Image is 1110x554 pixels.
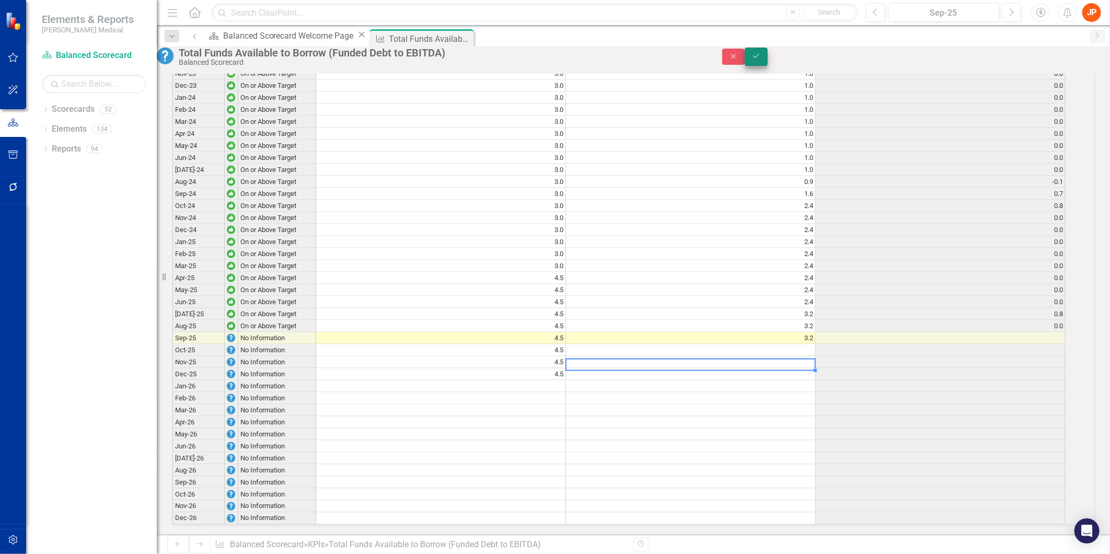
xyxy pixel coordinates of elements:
[172,465,225,477] td: Aug-26
[316,308,566,320] td: 4.5
[5,12,24,30] img: ClearPoint Strategy
[227,466,235,475] img: EPrye+mTK9pvt+TU27aWpTKctATH3YPfOpp6JwpcOnVRu8ICjoSzQQ4ga9ifFOM3l6IArfXMrAt88bUovrqVHL8P7rjhUPFG0...
[238,248,316,260] td: On or Above Target
[316,320,566,332] td: 4.5
[389,32,471,45] div: Total Funds Available to Borrow (Funded Debt to EBITDA)
[316,68,566,80] td: 3.0
[316,284,566,296] td: 4.5
[816,248,1066,260] td: 0.0
[227,310,235,318] img: wc+mapt77TOUwAAAABJRU5ErkJggg==
[227,418,235,426] img: EPrye+mTK9pvt+TU27aWpTKctATH3YPfOpp6JwpcOnVRu8ICjoSzQQ4ga9ifFOM3l6IArfXMrAt88bUovrqVHL8P7rjhUPFG0...
[227,394,235,402] img: EPrye+mTK9pvt+TU27aWpTKctATH3YPfOpp6JwpcOnVRu8ICjoSzQQ4ga9ifFOM3l6IArfXMrAt88bUovrqVHL8P7rjhUPFG0...
[172,80,225,92] td: Dec-23
[566,140,816,152] td: 1.0
[227,190,235,198] img: wc+mapt77TOUwAAAABJRU5ErkJggg==
[172,224,225,236] td: Dec-24
[238,104,316,116] td: On or Above Target
[566,164,816,176] td: 1.0
[179,47,701,59] div: Total Funds Available to Borrow (Funded Debt to EBITDA)
[566,260,816,272] td: 2.4
[566,200,816,212] td: 2.4
[227,226,235,234] img: wc+mapt77TOUwAAAABJRU5ErkJggg==
[238,320,316,332] td: On or Above Target
[238,356,316,368] td: No Information
[892,7,996,19] div: Sep-25
[172,501,225,513] td: Nov-26
[316,116,566,128] td: 3.0
[803,5,855,20] button: Search
[816,116,1066,128] td: 0.0
[86,144,103,153] div: 94
[227,154,235,162] img: wc+mapt77TOUwAAAABJRU5ErkJggg==
[238,128,316,140] td: On or Above Target
[816,200,1066,212] td: 0.8
[227,214,235,222] img: wc+mapt77TOUwAAAABJRU5ErkJggg==
[172,405,225,417] td: Mar-26
[816,308,1066,320] td: 0.8
[52,103,95,116] a: Scorecards
[172,489,225,501] td: Oct-26
[816,176,1066,188] td: -0.1
[172,453,225,465] td: [DATE]-26
[316,236,566,248] td: 3.0
[566,248,816,260] td: 2.4
[566,68,816,80] td: 1.0
[230,539,304,549] a: Balanced Scorecard
[329,539,541,549] div: Total Funds Available to Borrow (Funded Debt to EBITDA)
[816,152,1066,164] td: 0.0
[172,417,225,429] td: Apr-26
[172,393,225,405] td: Feb-26
[816,188,1066,200] td: 0.7
[227,406,235,414] img: EPrye+mTK9pvt+TU27aWpTKctATH3YPfOpp6JwpcOnVRu8ICjoSzQQ4ga9ifFOM3l6IArfXMrAt88bUovrqVHL8P7rjhUPFG0...
[1074,518,1100,544] div: Open Intercom Messenger
[227,382,235,390] img: EPrye+mTK9pvt+TU27aWpTKctATH3YPfOpp6JwpcOnVRu8ICjoSzQQ4ga9ifFOM3l6IArfXMrAt88bUovrqVHL8P7rjhUPFG0...
[238,212,316,224] td: On or Above Target
[238,272,316,284] td: On or Above Target
[566,320,816,332] td: 3.2
[100,105,117,114] div: 52
[238,489,316,501] td: No Information
[816,92,1066,104] td: 0.0
[227,442,235,451] img: EPrye+mTK9pvt+TU27aWpTKctATH3YPfOpp6JwpcOnVRu8ICjoSzQQ4ga9ifFOM3l6IArfXMrAt88bUovrqVHL8P7rjhUPFG0...
[227,250,235,258] img: wc+mapt77TOUwAAAABJRU5ErkJggg==
[566,236,816,248] td: 2.4
[172,68,225,80] td: Nov-23
[316,296,566,308] td: 4.5
[172,429,225,441] td: May-26
[238,501,316,513] td: No Information
[566,308,816,320] td: 3.2
[316,212,566,224] td: 3.0
[227,118,235,126] img: wc+mapt77TOUwAAAABJRU5ErkJggg==
[227,502,235,511] img: EPrye+mTK9pvt+TU27aWpTKctATH3YPfOpp6JwpcOnVRu8ICjoSzQQ4ga9ifFOM3l6IArfXMrAt88bUovrqVHL8P7rjhUPFG0...
[818,8,840,16] span: Search
[816,236,1066,248] td: 0.0
[227,82,235,90] img: wc+mapt77TOUwAAAABJRU5ErkJggg==
[172,236,225,248] td: Jan-25
[238,176,316,188] td: On or Above Target
[238,513,316,525] td: No Information
[227,70,235,78] img: wc+mapt77TOUwAAAABJRU5ErkJggg==
[172,260,225,272] td: Mar-25
[238,380,316,393] td: No Information
[227,274,235,282] img: wc+mapt77TOUwAAAABJRU5ErkJggg==
[238,332,316,344] td: No Information
[172,140,225,152] td: May-24
[316,176,566,188] td: 3.0
[52,123,87,135] a: Elements
[42,50,146,62] a: Balanced Scorecard
[227,490,235,499] img: EPrye+mTK9pvt+TU27aWpTKctATH3YPfOpp6JwpcOnVRu8ICjoSzQQ4ga9ifFOM3l6IArfXMrAt88bUovrqVHL8P7rjhUPFG0...
[566,284,816,296] td: 2.4
[316,92,566,104] td: 3.0
[238,140,316,152] td: On or Above Target
[227,106,235,114] img: wc+mapt77TOUwAAAABJRU5ErkJggg==
[179,59,701,66] div: Balanced Scorecard
[172,380,225,393] td: Jan-26
[238,477,316,489] td: No Information
[816,164,1066,176] td: 0.0
[227,202,235,210] img: wc+mapt77TOUwAAAABJRU5ErkJggg==
[238,296,316,308] td: On or Above Target
[172,164,225,176] td: [DATE]-24
[566,104,816,116] td: 1.0
[172,104,225,116] td: Feb-24
[227,478,235,487] img: EPrye+mTK9pvt+TU27aWpTKctATH3YPfOpp6JwpcOnVRu8ICjoSzQQ4ga9ifFOM3l6IArfXMrAt88bUovrqVHL8P7rjhUPFG0...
